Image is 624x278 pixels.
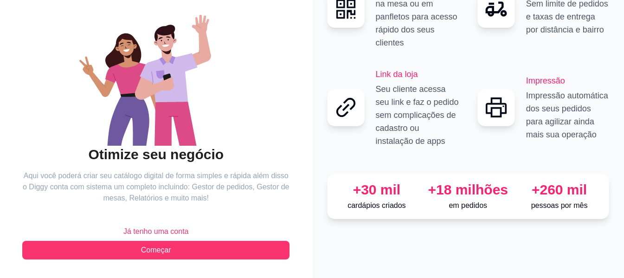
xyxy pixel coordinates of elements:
h2: Otimize seu negócio [22,146,289,163]
img: logo_orange.svg [15,15,22,22]
span: Já tenho uma conta [123,226,189,237]
div: Domínio [49,55,71,61]
p: Seu cliente acessa seu link e faz o pedido sem complicações de cadastro ou instalação de apps [376,83,459,148]
article: Aqui você poderá criar seu catálogo digital de forma simples e rápida além disso o Diggy conta co... [22,170,289,204]
img: tab_keywords_by_traffic_grey.svg [98,54,105,61]
div: +18 milhões [426,181,510,198]
img: tab_domain_overview_orange.svg [39,54,46,61]
div: +30 mil [335,181,419,198]
div: animation [22,6,289,146]
p: cardápios criados [335,200,419,211]
p: Impressão automática dos seus pedidos para agilizar ainda mais sua operação [526,89,609,141]
div: Palavras-chave [108,55,149,61]
h2: Link da loja [376,68,459,81]
button: Já tenho uma conta [22,222,289,241]
div: +260 mil [517,181,601,198]
p: em pedidos [426,200,510,211]
h2: Impressão [526,74,609,87]
p: pessoas por mês [517,200,601,211]
div: Domínio: [DOMAIN_NAME] [24,24,104,32]
img: website_grey.svg [15,24,22,32]
div: v 4.0.25 [26,15,45,22]
button: Começar [22,241,289,259]
span: Começar [141,245,171,256]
